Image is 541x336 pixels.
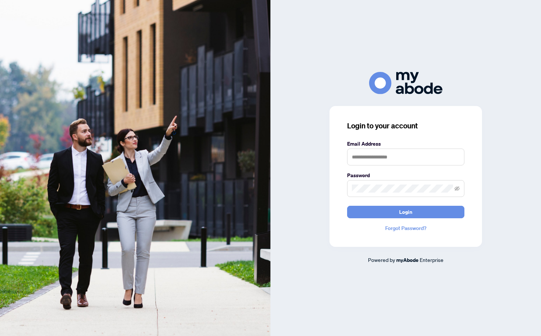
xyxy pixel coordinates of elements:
[347,171,464,179] label: Password
[399,206,412,218] span: Login
[369,72,442,94] img: ma-logo
[347,224,464,232] a: Forgot Password?
[396,256,419,264] a: myAbode
[454,186,460,191] span: eye-invisible
[347,121,464,131] h3: Login to your account
[368,256,395,263] span: Powered by
[420,256,444,263] span: Enterprise
[347,140,464,148] label: Email Address
[347,206,464,218] button: Login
